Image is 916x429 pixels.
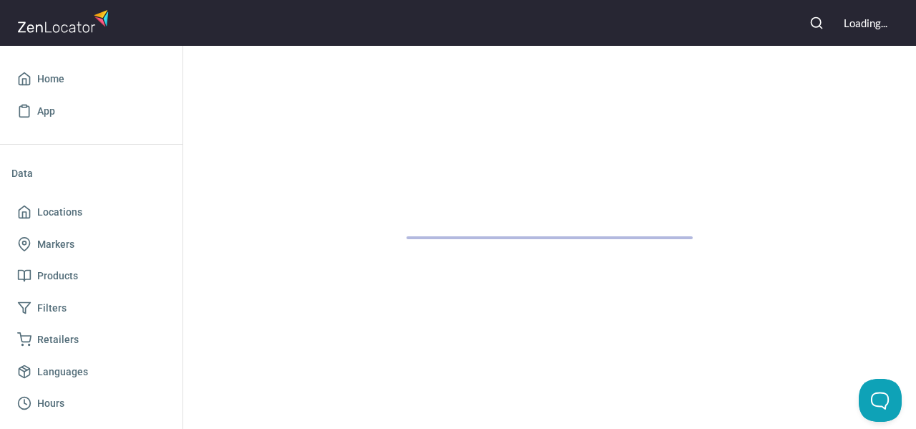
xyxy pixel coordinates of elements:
[37,70,64,88] span: Home
[859,379,902,422] iframe: Toggle Customer Support
[11,156,171,191] li: Data
[11,356,171,388] a: Languages
[37,299,67,317] span: Filters
[844,16,887,31] div: Loading...
[17,6,113,37] img: zenlocator
[11,196,171,228] a: Locations
[11,260,171,292] a: Products
[11,63,171,95] a: Home
[801,7,832,39] button: Search
[11,292,171,324] a: Filters
[37,267,78,285] span: Products
[37,395,64,413] span: Hours
[11,228,171,261] a: Markers
[37,331,79,349] span: Retailers
[37,102,55,120] span: App
[37,236,74,254] span: Markers
[37,363,88,381] span: Languages
[37,203,82,221] span: Locations
[11,387,171,420] a: Hours
[11,324,171,356] a: Retailers
[11,95,171,127] a: App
